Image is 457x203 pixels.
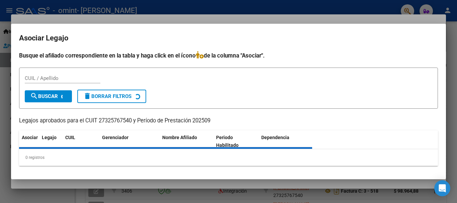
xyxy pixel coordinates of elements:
span: Periodo Habilitado [216,135,239,148]
datatable-header-cell: Dependencia [259,130,312,153]
span: Asociar [22,135,38,140]
span: Dependencia [261,135,289,140]
button: Borrar Filtros [77,90,146,103]
datatable-header-cell: Nombre Afiliado [160,130,213,153]
span: Nombre Afiliado [162,135,197,140]
datatable-header-cell: CUIL [63,130,99,153]
div: 0 registros [19,149,438,166]
h2: Asociar Legajo [19,32,438,44]
p: Legajos aprobados para el CUIT 27325767540 y Período de Prestación 202509 [19,117,438,125]
datatable-header-cell: Gerenciador [99,130,160,153]
span: Borrar Filtros [83,93,131,99]
mat-icon: search [30,92,38,100]
datatable-header-cell: Asociar [19,130,39,153]
span: Gerenciador [102,135,128,140]
span: CUIL [65,135,75,140]
span: Legajo [42,135,57,140]
mat-icon: delete [83,92,91,100]
datatable-header-cell: Periodo Habilitado [213,130,259,153]
h4: Busque el afiliado correspondiente en la tabla y haga click en el ícono de la columna "Asociar". [19,51,438,60]
datatable-header-cell: Legajo [39,130,63,153]
button: Buscar [25,90,72,102]
div: Open Intercom Messenger [434,180,450,196]
span: Buscar [30,93,58,99]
